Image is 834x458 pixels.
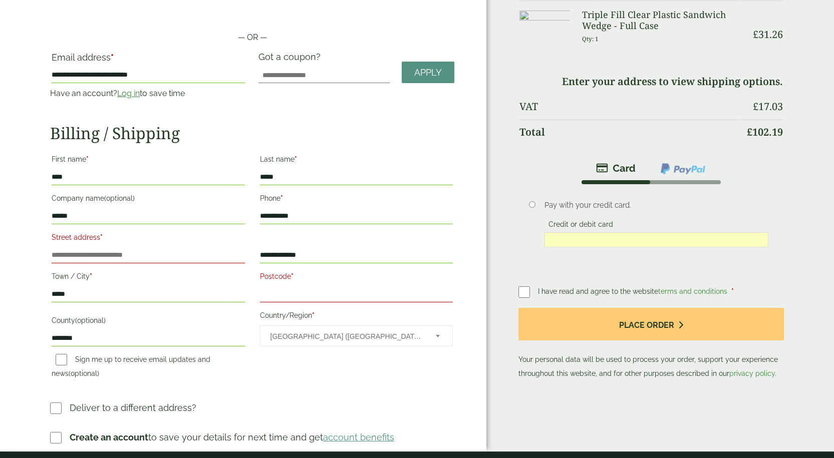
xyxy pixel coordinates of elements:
[69,369,99,377] span: (optional)
[56,354,67,365] input: Sign me up to receive email updates and news(optional)
[295,155,297,163] abbr: required
[519,120,740,144] th: Total
[753,28,758,41] span: £
[260,152,453,169] label: Last name
[660,162,706,175] img: ppcp-gateway.png
[104,194,135,202] span: (optional)
[596,162,636,174] img: stripe.png
[323,432,394,442] a: account benefits
[70,401,196,414] p: Deliver to a different address?
[52,152,245,169] label: First name
[258,52,325,67] label: Got a coupon?
[52,313,245,330] label: County
[658,287,727,295] a: terms and conditions
[260,269,453,286] label: Postcode
[538,287,729,295] span: I have read and agree to the website
[731,287,734,295] abbr: required
[100,233,103,241] abbr: required
[582,10,740,31] h3: Triple Fill Clear Plastic Sandwich Wedge - Full Case
[270,326,423,347] span: United Kingdom (UK)
[52,355,210,380] label: Sign me up to receive email updates and news
[753,100,758,113] span: £
[544,220,617,231] label: Credit or debit card
[414,67,442,78] span: Apply
[281,194,283,202] abbr: required
[52,230,245,247] label: Street address
[747,125,783,139] bdi: 102.19
[402,62,454,83] a: Apply
[50,88,246,100] p: Have an account? to save time
[753,28,783,41] bdi: 31.26
[86,155,89,163] abbr: required
[50,124,454,143] h2: Billing / Shipping
[518,308,784,340] button: Place order
[52,269,245,286] label: Town / City
[111,52,114,63] abbr: required
[70,430,394,444] p: to save your details for next time and get
[70,432,148,442] strong: Create an account
[547,235,765,244] iframe: Secure card payment input frame
[260,325,453,346] span: Country/Region
[747,125,752,139] span: £
[291,272,294,280] abbr: required
[260,191,453,208] label: Phone
[519,95,740,119] th: VAT
[544,200,768,211] p: Pay with your credit card.
[729,369,775,377] a: privacy policy
[117,89,140,98] a: Log in
[52,191,245,208] label: Company name
[519,70,783,94] td: Enter your address to view shipping options.
[260,308,453,325] label: Country/Region
[312,311,315,319] abbr: required
[753,100,783,113] bdi: 17.03
[518,308,784,380] p: Your personal data will be used to process your order, support your experience throughout this we...
[75,316,106,324] span: (optional)
[52,53,245,67] label: Email address
[90,272,92,280] abbr: required
[50,32,454,44] p: — OR —
[582,35,599,43] small: Qty: 1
